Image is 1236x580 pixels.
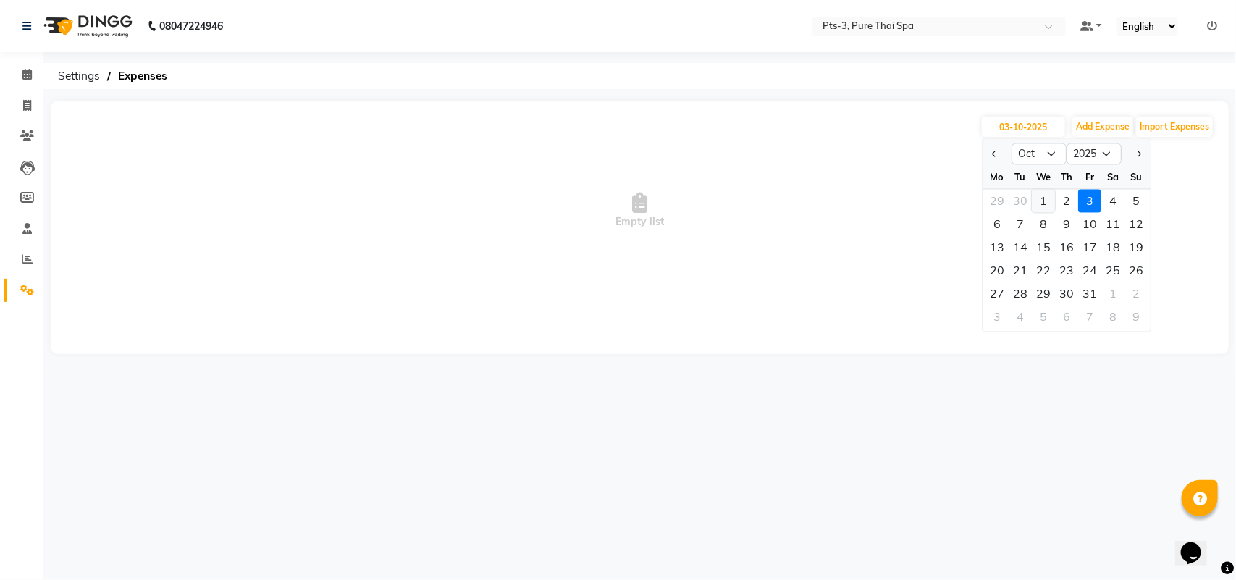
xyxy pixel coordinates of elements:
div: Sunday, October 26, 2025 [1124,259,1148,282]
div: Sunday, October 12, 2025 [1124,213,1148,236]
div: 10 [1078,213,1101,236]
div: 7 [1009,213,1032,236]
div: Sa [1101,166,1124,189]
div: Saturday, November 8, 2025 [1101,306,1124,329]
div: 19 [1124,236,1148,259]
div: 30 [1055,282,1078,306]
div: Tuesday, October 14, 2025 [1009,236,1032,259]
div: 9 [1055,213,1078,236]
div: Tuesday, November 4, 2025 [1009,306,1032,329]
div: 15 [1032,236,1055,259]
div: Monday, October 27, 2025 [985,282,1009,306]
div: Friday, October 10, 2025 [1078,213,1101,236]
div: Saturday, October 11, 2025 [1101,213,1124,236]
div: Wednesday, October 1, 2025 [1032,190,1055,213]
div: 3 [1078,190,1101,213]
div: Su [1124,166,1148,189]
div: Wednesday, October 8, 2025 [1032,213,1055,236]
div: 7 [1078,306,1101,329]
div: 8 [1101,306,1124,329]
b: 08047224946 [159,6,223,46]
div: Monday, October 6, 2025 [985,213,1009,236]
div: 21 [1009,259,1032,282]
div: Monday, November 3, 2025 [985,306,1009,329]
div: Thursday, October 23, 2025 [1055,259,1078,282]
div: 1 [1032,190,1055,213]
div: Friday, October 3, 2025 [1078,190,1101,213]
div: 26 [1124,259,1148,282]
div: Thursday, October 9, 2025 [1055,213,1078,236]
button: Next month [1132,143,1145,166]
div: Sunday, November 9, 2025 [1124,306,1148,329]
div: 4 [1009,306,1032,329]
div: Tu [1009,166,1032,189]
div: 25 [1101,259,1124,282]
div: Wednesday, October 29, 2025 [1032,282,1055,306]
div: Wednesday, November 5, 2025 [1032,306,1055,329]
div: Friday, October 24, 2025 [1078,259,1101,282]
div: Monday, October 13, 2025 [985,236,1009,259]
div: 2 [1055,190,1078,213]
div: 5 [1124,190,1148,213]
div: Friday, October 17, 2025 [1078,236,1101,259]
div: 17 [1078,236,1101,259]
div: 31 [1078,282,1101,306]
div: 29 [985,190,1009,213]
input: PLACEHOLDER.DATE [982,117,1065,137]
div: 6 [1055,306,1078,329]
div: Sunday, October 19, 2025 [1124,236,1148,259]
div: Tuesday, October 7, 2025 [1009,213,1032,236]
iframe: chat widget [1175,522,1222,566]
div: Tuesday, October 28, 2025 [1009,282,1032,306]
div: Sunday, October 5, 2025 [1124,190,1148,213]
div: Wednesday, October 22, 2025 [1032,259,1055,282]
div: 2 [1124,282,1148,306]
button: Add Expense [1072,117,1133,137]
span: Settings [51,63,107,89]
select: Select month [1012,143,1067,165]
div: Saturday, October 4, 2025 [1101,190,1124,213]
div: 28 [1009,282,1032,306]
span: Expenses [111,63,175,89]
div: Mo [985,166,1009,189]
div: Th [1055,166,1078,189]
div: 11 [1101,213,1124,236]
div: Thursday, November 6, 2025 [1055,306,1078,329]
div: 9 [1124,306,1148,329]
select: Select year [1067,143,1122,165]
div: We [1032,166,1055,189]
div: Tuesday, September 30, 2025 [1009,190,1032,213]
div: Tuesday, October 21, 2025 [1009,259,1032,282]
div: 14 [1009,236,1032,259]
div: 24 [1078,259,1101,282]
div: 20 [985,259,1009,282]
span: Empty list [65,138,1214,283]
div: 12 [1124,213,1148,236]
div: Saturday, October 18, 2025 [1101,236,1124,259]
div: 1 [1101,282,1124,306]
div: 13 [985,236,1009,259]
div: Thursday, October 30, 2025 [1055,282,1078,306]
div: Fr [1078,166,1101,189]
div: 23 [1055,259,1078,282]
div: 27 [985,282,1009,306]
div: 16 [1055,236,1078,259]
div: 5 [1032,306,1055,329]
div: 29 [1032,282,1055,306]
div: Friday, October 31, 2025 [1078,282,1101,306]
div: 6 [985,213,1009,236]
div: Wednesday, October 15, 2025 [1032,236,1055,259]
div: 22 [1032,259,1055,282]
div: Thursday, October 16, 2025 [1055,236,1078,259]
div: Monday, September 29, 2025 [985,190,1009,213]
div: Sunday, November 2, 2025 [1124,282,1148,306]
div: 8 [1032,213,1055,236]
div: 30 [1009,190,1032,213]
div: Saturday, November 1, 2025 [1101,282,1124,306]
div: Monday, October 20, 2025 [985,259,1009,282]
img: logo [37,6,136,46]
div: 3 [985,306,1009,329]
div: 4 [1101,190,1124,213]
div: Friday, November 7, 2025 [1078,306,1101,329]
div: Thursday, October 2, 2025 [1055,190,1078,213]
